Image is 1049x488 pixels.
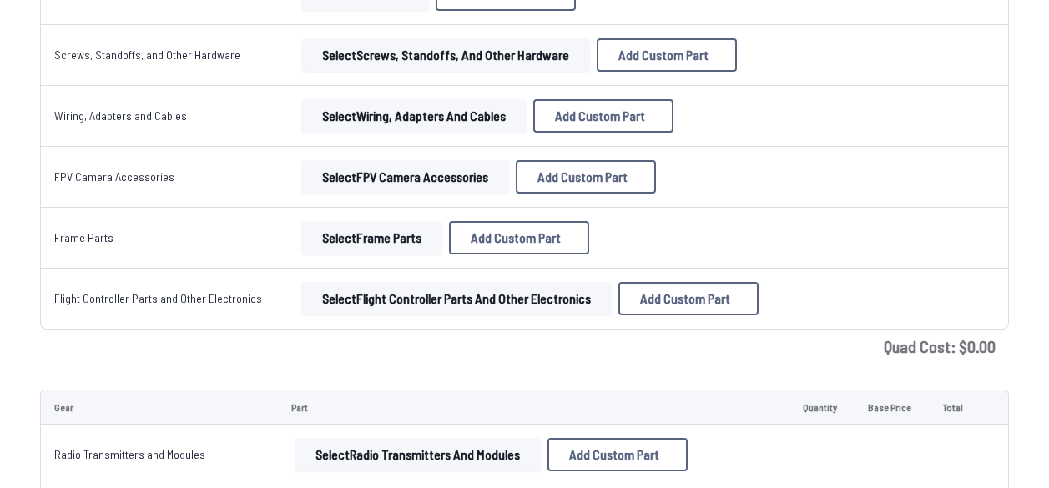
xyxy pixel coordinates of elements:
td: Base Price [855,390,929,425]
td: Gear [40,390,278,425]
span: Add Custom Part [640,292,730,305]
button: Add Custom Part [597,38,737,72]
span: Add Custom Part [471,231,561,244]
button: SelectWiring, Adapters and Cables [301,99,527,133]
button: SelectRadio Transmitters and Modules [295,438,541,471]
td: Part [278,390,789,425]
span: Add Custom Part [569,448,659,461]
button: Add Custom Part [533,99,673,133]
span: Add Custom Part [537,170,628,184]
td: Quad Cost: $ 0.00 [40,330,1009,363]
a: SelectScrews, Standoffs, and Other Hardware [298,38,593,72]
button: SelectFPV Camera Accessories [301,160,509,194]
button: Add Custom Part [618,282,759,315]
a: Screws, Standoffs, and Other Hardware [54,48,240,62]
td: Quantity [789,390,855,425]
span: Add Custom Part [618,48,709,62]
a: SelectFlight Controller Parts and Other Electronics [298,282,615,315]
button: Add Custom Part [547,438,688,471]
button: SelectScrews, Standoffs, and Other Hardware [301,38,590,72]
a: Frame Parts [54,230,113,244]
a: Flight Controller Parts and Other Electronics [54,291,262,305]
a: SelectFrame Parts [298,221,446,254]
a: Wiring, Adapters and Cables [54,108,187,123]
button: SelectFrame Parts [301,221,442,254]
a: FPV Camera Accessories [54,169,174,184]
td: Total [929,390,980,425]
a: Radio Transmitters and Modules [54,447,205,461]
a: SelectFPV Camera Accessories [298,160,512,194]
a: SelectWiring, Adapters and Cables [298,99,530,133]
span: Add Custom Part [555,109,645,123]
button: SelectFlight Controller Parts and Other Electronics [301,282,612,315]
a: SelectRadio Transmitters and Modules [291,438,544,471]
button: Add Custom Part [449,221,589,254]
button: Add Custom Part [516,160,656,194]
